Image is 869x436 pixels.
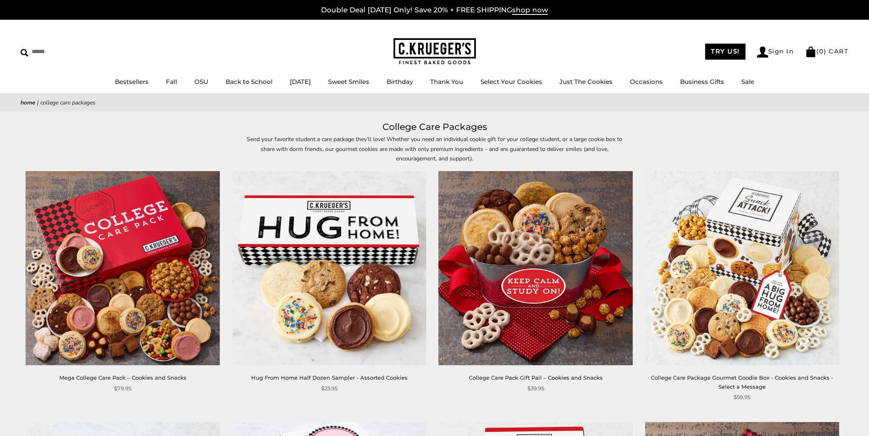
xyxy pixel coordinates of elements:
span: 0 [819,47,824,55]
span: $79.95 [114,384,131,393]
span: $59.95 [734,393,750,401]
a: Home [21,99,35,107]
a: Back to School [226,78,273,86]
a: Fall [166,78,177,86]
img: College Care Pack Gift Pail – Cookies and Snacks [438,172,632,365]
img: Mega College Care Pack – Cookies and Snacks [26,172,220,365]
span: $39.95 [527,384,544,393]
a: Business Gifts [680,78,724,86]
input: Search [21,45,119,58]
a: Occasions [630,78,663,86]
a: Just The Cookies [559,78,613,86]
a: Birthday [387,78,413,86]
a: Double Deal [DATE] Only! Save 20% + FREE SHIPPINGshop now [321,6,548,15]
a: Sale [741,78,754,86]
a: OSU [194,78,208,86]
a: Bestsellers [115,78,149,86]
span: shop now [512,6,548,15]
img: College Care Package Gourmet Goodie Box - Cookies and Snacks - Select a Message [645,172,839,365]
a: Sweet Smiles [328,78,369,86]
a: Select Your Cookies [480,78,542,86]
a: College Care Pack Gift Pail – Cookies and Snacks [439,172,633,365]
img: Account [757,46,768,58]
a: (0) CART [805,47,848,55]
h1: College Care Packages [33,120,836,135]
a: College Care Package Gourmet Goodie Box - Cookies and Snacks - Select a Message [651,374,833,390]
a: Hug From Home Half Dozen Sampler - Assorted Cookies [251,374,408,381]
img: Bag [805,46,816,57]
a: Thank You [430,78,463,86]
nav: breadcrumbs [21,98,848,107]
a: Mega College Care Pack – Cookies and Snacks [59,374,186,381]
img: C.KRUEGER'S [394,38,476,65]
span: | [37,99,39,107]
span: $23.95 [321,384,338,393]
a: [DATE] [290,78,311,86]
p: Send your favorite student a care package they’ll love! Whether you need an individual cookie gif... [245,135,624,163]
a: TRY US! [705,44,746,60]
span: College Care Packages [40,99,96,107]
img: Hug From Home Half Dozen Sampler - Assorted Cookies [232,172,426,365]
img: Search [21,49,28,57]
a: College Care Pack Gift Pail – Cookies and Snacks [469,374,603,381]
a: Sign In [757,46,794,58]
